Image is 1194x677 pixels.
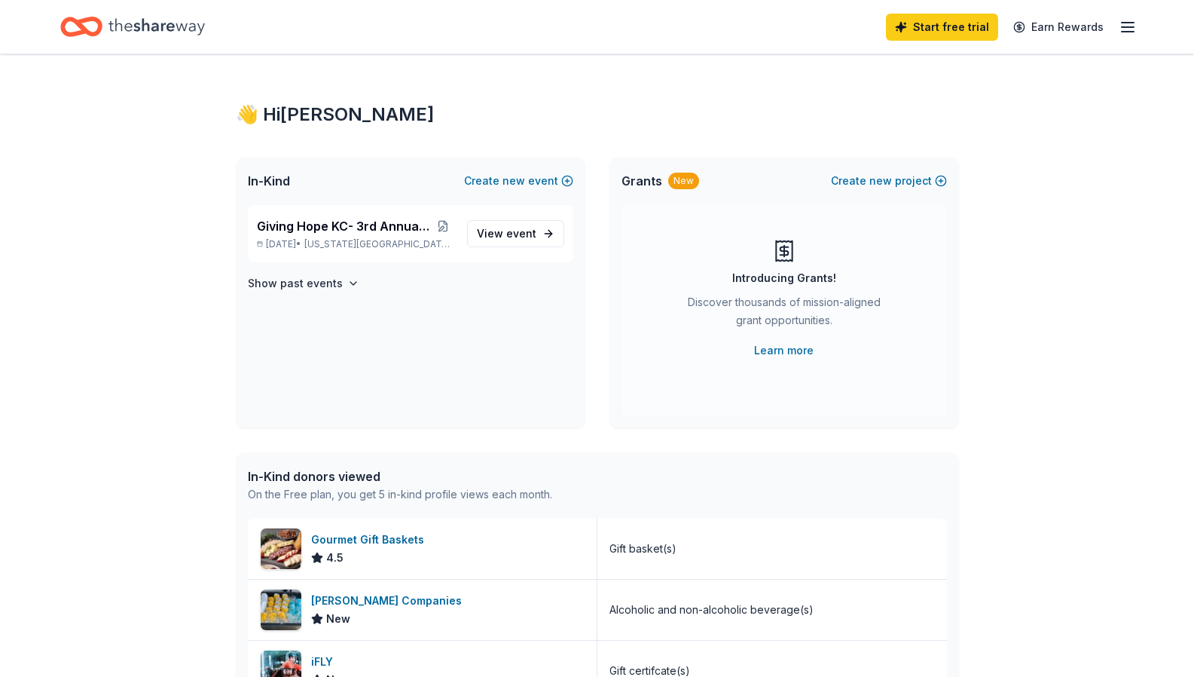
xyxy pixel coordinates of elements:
[261,590,301,630] img: Image for Wil Fischer Companies
[236,103,959,127] div: 👋 Hi [PERSON_NAME]
[248,172,290,190] span: In-Kind
[311,592,468,610] div: [PERSON_NAME] Companies
[248,274,359,293] button: Show past events
[248,467,552,486] div: In-Kind donors viewed
[311,531,430,549] div: Gourmet Gift Baskets
[886,14,998,41] a: Start free trial
[502,172,525,190] span: new
[609,540,676,558] div: Gift basket(s)
[248,486,552,504] div: On the Free plan, you get 5 in-kind profile views each month.
[248,274,343,293] h4: Show past events
[869,172,892,190] span: new
[60,9,205,44] a: Home
[621,172,662,190] span: Grants
[467,220,564,247] a: View event
[304,238,454,250] span: [US_STATE][GEOGRAPHIC_DATA], [GEOGRAPHIC_DATA]
[257,238,455,250] p: [DATE] •
[257,217,432,235] span: Giving Hope KC- 3rd Annual Hope Gala
[682,293,887,335] div: Discover thousands of mission-aligned grant opportunities.
[609,601,814,619] div: Alcoholic and non-alcoholic beverage(s)
[311,653,350,671] div: iFLY
[668,173,699,189] div: New
[831,172,947,190] button: Createnewproject
[506,227,536,240] span: event
[464,172,573,190] button: Createnewevent
[261,528,301,569] img: Image for Gourmet Gift Baskets
[326,549,344,567] span: 4.5
[326,610,350,628] span: New
[477,225,536,243] span: View
[1004,14,1113,41] a: Earn Rewards
[732,269,836,287] div: Introducing Grants!
[754,342,814,360] a: Learn more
